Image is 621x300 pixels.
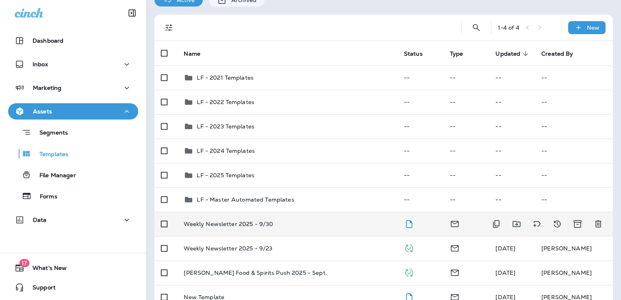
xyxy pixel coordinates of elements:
button: Add tags [529,216,545,232]
button: Dashboard [8,33,138,49]
p: Dashboard [33,37,63,44]
p: Templates [31,151,68,159]
span: Type [450,50,463,57]
span: Created By [541,50,573,57]
p: Inbox [33,61,48,67]
p: [PERSON_NAME] Food & Spirits Push 2025 - Sept. [184,270,327,276]
button: Search Templates [468,20,484,36]
button: File Manager [8,166,138,183]
span: Updated [495,50,520,57]
button: Delete [590,216,606,232]
button: Templates [8,145,138,162]
span: Name [184,50,211,57]
td: -- [443,187,489,212]
button: Segments [8,124,138,141]
span: 17 [19,259,29,267]
span: Support [24,284,56,294]
td: -- [397,114,443,139]
span: Caitlin Wilson [495,269,515,276]
span: Email [450,268,460,276]
span: Name [184,50,200,57]
td: -- [443,139,489,163]
button: Support [8,279,138,296]
td: -- [443,90,489,114]
td: -- [397,163,443,187]
span: Updated [495,50,531,57]
span: Created By [541,50,584,57]
button: Marketing [8,80,138,96]
td: -- [535,187,613,212]
td: -- [397,187,443,212]
p: LF - 2024 Templates [197,148,255,154]
td: -- [535,163,613,187]
button: Filters [161,20,177,36]
span: Status [404,50,423,57]
button: Assets [8,103,138,120]
span: Email [450,244,460,251]
button: Inbox [8,56,138,72]
td: -- [443,114,489,139]
td: -- [397,65,443,90]
td: -- [397,139,443,163]
td: -- [489,114,535,139]
p: LF - 2023 Templates [197,123,254,130]
span: What's New [24,265,67,274]
span: Caitlin Wilson [495,245,515,252]
p: LF - 2025 Templates [197,172,254,178]
p: Data [33,217,47,223]
div: 1 - 4 of 4 [498,24,519,31]
td: -- [489,139,535,163]
td: -- [535,65,613,90]
button: Data [8,212,138,228]
td: -- [535,90,613,114]
button: 17What's New [8,260,138,276]
p: LF - 2022 Templates [197,99,254,105]
span: Published [404,244,414,251]
span: Email [450,293,460,300]
td: -- [489,65,535,90]
button: Collapse Sidebar [121,5,143,21]
span: Status [404,50,433,57]
p: Weekly Newsletter 2025 - 9/30 [184,221,273,227]
td: -- [489,187,535,212]
p: LF - Master Automated Templates [197,196,294,203]
span: Type [450,50,474,57]
button: Forms [8,187,138,204]
p: LF - 2021 Templates [197,74,254,81]
td: -- [535,139,613,163]
p: Weekly Newsletter 2025 - 9/23 [184,245,272,252]
p: Assets [33,108,52,115]
td: -- [535,114,613,139]
td: -- [397,90,443,114]
button: Archive [569,216,586,232]
td: -- [443,65,489,90]
p: File Manager [31,172,76,180]
p: Forms [32,193,57,201]
span: Draft [404,220,414,227]
td: [PERSON_NAME] [535,261,613,285]
button: View Changelog [549,216,565,232]
td: [PERSON_NAME] [535,236,613,261]
td: -- [489,163,535,187]
p: Segments [31,129,68,137]
p: New [587,24,599,31]
td: -- [489,90,535,114]
button: Duplicate [488,216,504,232]
span: Draft [404,293,414,300]
p: Marketing [33,85,61,91]
button: Move to folder [508,216,525,232]
span: Published [404,268,414,276]
span: Email [450,220,460,227]
td: -- [443,163,489,187]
